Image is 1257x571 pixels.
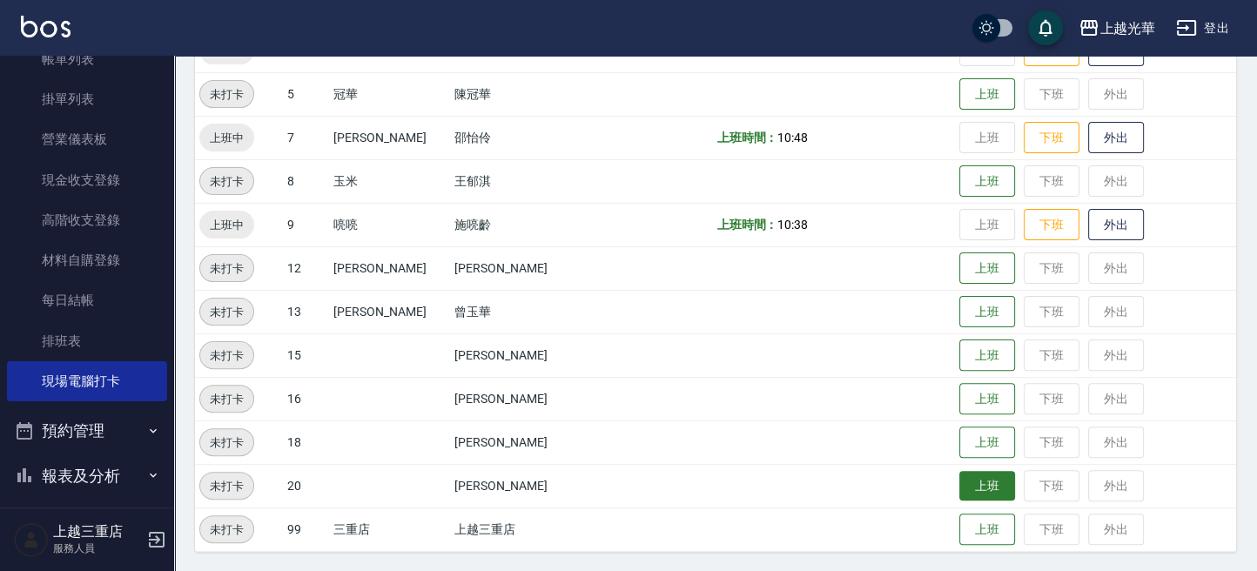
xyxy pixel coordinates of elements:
[7,361,167,401] a: 現場電腦打卡
[283,116,329,159] td: 7
[200,521,253,539] span: 未打卡
[283,464,329,507] td: 20
[717,131,778,144] b: 上班時間：
[199,216,254,234] span: 上班中
[7,280,167,320] a: 每日結帳
[959,165,1015,198] button: 上班
[199,129,254,147] span: 上班中
[200,390,253,408] span: 未打卡
[329,507,450,551] td: 三重店
[1024,122,1079,154] button: 下班
[450,290,591,333] td: 曾玉華
[7,453,167,499] button: 報表及分析
[283,377,329,420] td: 16
[450,72,591,116] td: 陳冠華
[7,39,167,79] a: 帳單列表
[283,333,329,377] td: 15
[959,339,1015,372] button: 上班
[450,333,591,377] td: [PERSON_NAME]
[777,44,808,57] span: 10:23
[200,172,253,191] span: 未打卡
[283,246,329,290] td: 12
[959,252,1015,285] button: 上班
[450,464,591,507] td: [PERSON_NAME]
[200,346,253,365] span: 未打卡
[200,433,253,452] span: 未打卡
[329,290,450,333] td: [PERSON_NAME]
[7,240,167,280] a: 材料自購登錄
[200,303,253,321] span: 未打卡
[283,290,329,333] td: 13
[450,377,591,420] td: [PERSON_NAME]
[450,246,591,290] td: [PERSON_NAME]
[450,116,591,159] td: 邵怡伶
[1024,209,1079,241] button: 下班
[959,383,1015,415] button: 上班
[450,420,591,464] td: [PERSON_NAME]
[717,44,778,57] b: 上班時間：
[450,203,591,246] td: 施喨齡
[329,246,450,290] td: [PERSON_NAME]
[200,259,253,278] span: 未打卡
[283,420,329,464] td: 18
[329,72,450,116] td: 冠華
[1099,17,1155,39] div: 上越光華
[777,131,808,144] span: 10:48
[450,507,591,551] td: 上越三重店
[959,427,1015,459] button: 上班
[1028,10,1063,45] button: save
[959,296,1015,328] button: 上班
[777,218,808,232] span: 10:38
[53,541,142,556] p: 服務人員
[200,477,253,495] span: 未打卡
[1169,12,1236,44] button: 登出
[53,523,142,541] h5: 上越三重店
[7,498,167,543] button: 客戶管理
[21,16,71,37] img: Logo
[959,78,1015,111] button: 上班
[7,79,167,119] a: 掛單列表
[450,159,591,203] td: 王郁淇
[283,159,329,203] td: 8
[283,203,329,246] td: 9
[7,160,167,200] a: 現金收支登錄
[7,408,167,453] button: 預約管理
[14,522,49,557] img: Person
[7,119,167,159] a: 營業儀表板
[959,471,1015,501] button: 上班
[283,507,329,551] td: 99
[283,72,329,116] td: 5
[7,321,167,361] a: 排班表
[1088,122,1144,154] button: 外出
[200,85,253,104] span: 未打卡
[7,200,167,240] a: 高階收支登錄
[329,159,450,203] td: 玉米
[959,514,1015,546] button: 上班
[1088,209,1144,241] button: 外出
[717,218,778,232] b: 上班時間：
[1072,10,1162,46] button: 上越光華
[329,116,450,159] td: [PERSON_NAME]
[329,203,450,246] td: 喨喨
